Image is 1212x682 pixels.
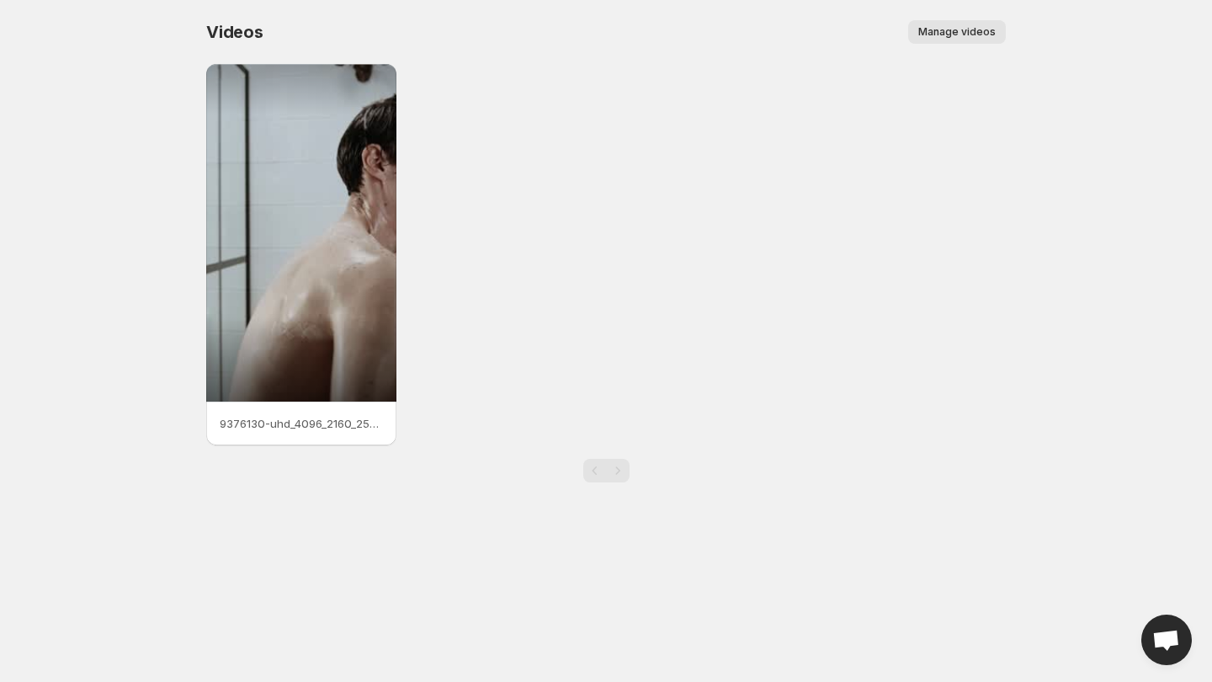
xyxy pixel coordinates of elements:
a: Open chat [1141,615,1192,665]
nav: Pagination [583,459,630,482]
p: 9376130-uhd_4096_2160_25fps [220,415,383,432]
span: Videos [206,22,263,42]
button: Manage videos [908,20,1006,44]
span: Manage videos [918,25,996,39]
